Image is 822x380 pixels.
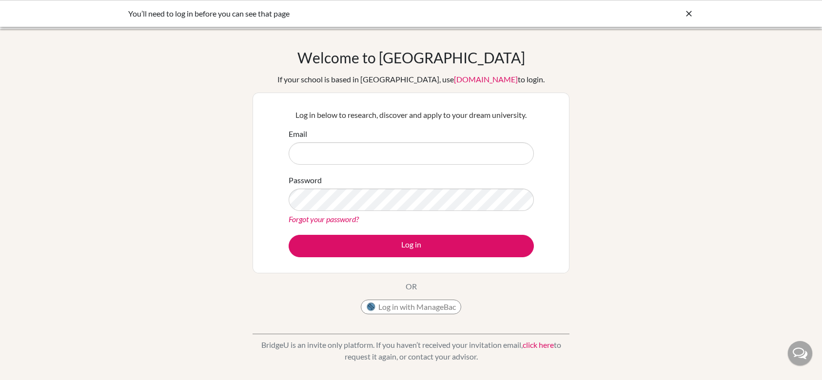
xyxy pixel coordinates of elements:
[289,235,534,257] button: Log in
[289,174,322,186] label: Password
[253,339,569,362] p: BridgeU is an invite only platform. If you haven’t received your invitation email, to request it ...
[297,49,525,66] h1: Welcome to [GEOGRAPHIC_DATA]
[289,109,534,121] p: Log in below to research, discover and apply to your dream university.
[454,75,518,84] a: [DOMAIN_NAME]
[289,128,307,140] label: Email
[277,74,545,85] div: If your school is based in [GEOGRAPHIC_DATA], use to login.
[361,300,461,314] button: Log in with ManageBac
[523,340,554,349] a: click here
[289,214,359,224] a: Forgot your password?
[128,8,548,19] div: You’ll need to log in before you can see that page
[406,281,417,292] p: OR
